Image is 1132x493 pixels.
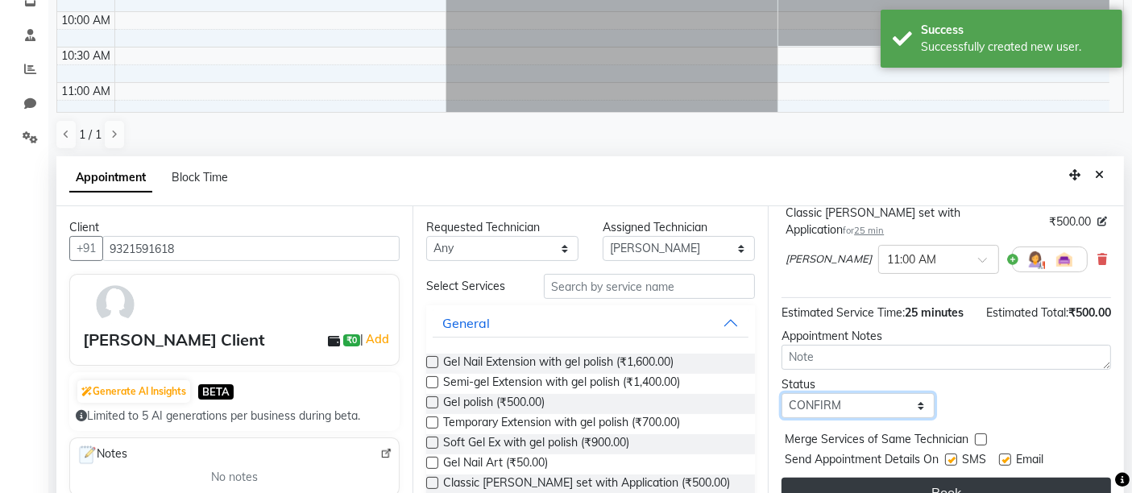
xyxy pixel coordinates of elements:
[59,83,114,100] div: 11:00 AM
[343,334,360,347] span: ₹0
[69,219,400,236] div: Client
[782,328,1111,345] div: Appointment Notes
[785,431,968,451] span: Merge Services of Same Technician
[363,329,392,349] a: Add
[443,354,674,374] span: Gel Nail Extension with gel polish (₹1,600.00)
[905,305,964,320] span: 25 minutes
[443,434,629,454] span: Soft Gel Ex with gel polish (₹900.00)
[433,309,749,338] button: General
[77,445,127,466] span: Notes
[443,414,680,434] span: Temporary Extension with gel polish (₹700.00)
[962,451,986,471] span: SMS
[921,22,1110,39] div: Success
[1088,163,1111,188] button: Close
[102,236,400,261] input: Search by Name/Mobile/Email/Code
[69,164,152,193] span: Appointment
[1097,217,1107,226] i: Edit price
[426,219,578,236] div: Requested Technician
[59,12,114,29] div: 10:00 AM
[782,305,905,320] span: Estimated Service Time:
[69,236,103,261] button: +91
[782,376,934,393] div: Status
[854,225,884,236] span: 25 min
[198,384,234,400] span: BETA
[786,251,872,267] span: [PERSON_NAME]
[172,170,228,184] span: Block Time
[1026,250,1045,269] img: Hairdresser.png
[1068,305,1111,320] span: ₹500.00
[59,48,114,64] div: 10:30 AM
[921,39,1110,56] div: Successfully created new user.
[77,380,190,403] button: Generate AI Insights
[443,454,548,474] span: Gel Nail Art (₹50.00)
[785,451,939,471] span: Send Appointment Details On
[442,313,490,333] div: General
[83,328,265,352] div: [PERSON_NAME] Client
[414,278,532,295] div: Select Services
[786,205,1043,238] div: Classic [PERSON_NAME] set with Application
[443,374,680,394] span: Semi-gel Extension with gel polish (₹1,400.00)
[79,126,102,143] span: 1 / 1
[843,225,884,236] small: for
[92,281,139,328] img: avatar
[1049,213,1091,230] span: ₹500.00
[603,219,755,236] div: Assigned Technician
[360,329,392,349] span: |
[1055,250,1074,269] img: Interior.png
[986,305,1068,320] span: Estimated Total:
[1016,451,1043,471] span: Email
[443,394,545,414] span: Gel polish (₹500.00)
[544,274,755,299] input: Search by service name
[211,469,258,486] span: No notes
[76,408,393,425] div: Limited to 5 AI generations per business during beta.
